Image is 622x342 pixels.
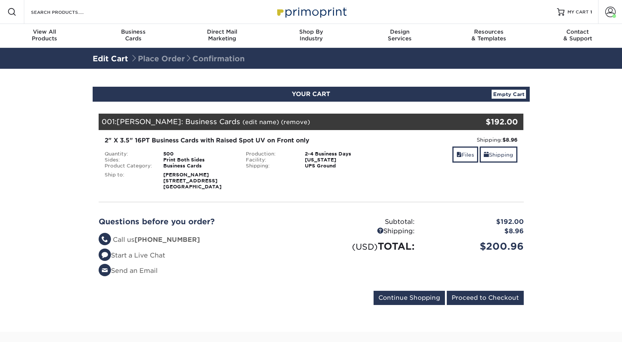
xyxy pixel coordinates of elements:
[99,252,165,259] a: Start a Live Chat
[355,28,444,35] span: Design
[311,239,420,253] div: TOTAL:
[420,227,529,236] div: $8.96
[99,151,158,157] div: Quantity:
[99,217,306,226] h2: Questions before you order?
[533,28,622,42] div: & Support
[267,28,356,42] div: Industry
[267,24,356,48] a: Shop ByIndustry
[533,24,622,48] a: Contact& Support
[355,24,444,48] a: DesignServices
[134,236,200,243] strong: [PHONE_NUMBER]
[130,54,245,63] span: Place Order Confirmation
[444,24,533,48] a: Resources& Templates
[299,151,382,157] div: 2-4 Business Days
[444,28,533,35] span: Resources
[502,137,517,143] strong: $8.96
[533,28,622,35] span: Contact
[457,152,462,158] span: files
[105,136,376,145] div: 2" X 3.5" 16PT Business Cards with Raised Spot UV on Front only
[374,291,445,305] input: Continue Shopping
[281,118,310,126] a: (remove)
[99,114,453,130] div: 001:
[484,152,489,158] span: shipping
[452,147,478,163] a: Files
[420,239,529,253] div: $200.96
[267,28,356,35] span: Shop By
[30,7,103,16] input: SEARCH PRODUCTS.....
[567,9,589,15] span: MY CART
[299,163,382,169] div: UPS Ground
[274,4,349,20] img: Primoprint
[240,151,299,157] div: Production:
[355,28,444,42] div: Services
[163,172,222,190] strong: [PERSON_NAME] [STREET_ADDRESS] [GEOGRAPHIC_DATA]
[242,118,279,126] a: (edit name)
[590,9,592,15] span: 1
[292,90,330,98] span: YOUR CART
[311,217,420,227] div: Subtotal:
[89,28,178,35] span: Business
[158,151,240,157] div: 500
[480,147,517,163] a: Shipping
[99,163,158,169] div: Product Category:
[117,117,240,126] span: [PERSON_NAME]: Business Cards
[387,136,518,144] div: Shipping:
[444,28,533,42] div: & Templates
[352,242,378,252] small: (USD)
[311,227,420,236] div: Shipping:
[99,172,158,190] div: Ship to:
[447,291,524,305] input: Proceed to Checkout
[93,54,128,63] a: Edit Cart
[299,157,382,163] div: [US_STATE]
[99,235,306,245] li: Call us
[89,28,178,42] div: Cards
[240,157,299,163] div: Facility:
[178,24,267,48] a: Direct MailMarketing
[240,163,299,169] div: Shipping:
[492,90,526,99] a: Empty Cart
[99,157,158,163] div: Sides:
[453,116,518,127] div: $192.00
[158,163,240,169] div: Business Cards
[158,157,240,163] div: Print Both Sides
[178,28,267,35] span: Direct Mail
[420,217,529,227] div: $192.00
[178,28,267,42] div: Marketing
[99,267,158,274] a: Send an Email
[89,24,178,48] a: BusinessCards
